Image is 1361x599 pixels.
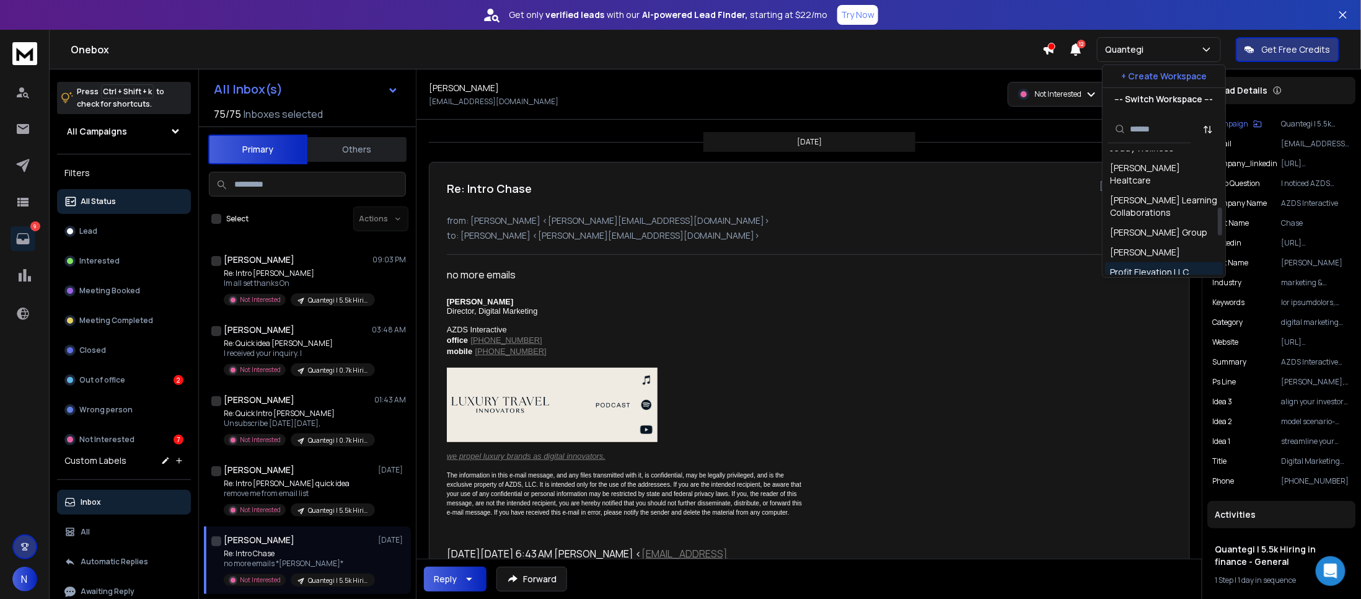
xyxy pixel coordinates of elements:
[308,366,368,375] p: Quantegi | 0.7k Hiring in finance - CEO CFO
[307,136,407,163] button: Others
[1215,575,1234,585] span: 1 Step
[1213,377,1236,387] p: Ps Line
[496,567,567,592] button: Forward
[240,365,281,375] p: Not Interested
[224,394,294,406] h1: [PERSON_NAME]
[57,219,191,244] button: Lead
[447,229,1172,242] p: to: [PERSON_NAME] <[PERSON_NAME][EMAIL_ADDRESS][DOMAIN_NAME]>
[642,9,747,21] strong: AI-powered Lead Finder,
[372,255,406,265] p: 09:03 PM
[1213,417,1233,427] p: Idea 2
[101,84,154,99] span: Ctrl + Shift + k
[204,77,408,102] button: All Inbox(s)
[1282,397,1351,407] p: align your investor readiness materials with clear metrics showing how your tech-driven solutions...
[1110,226,1207,239] div: [PERSON_NAME] Group
[81,497,101,507] p: Inbox
[596,402,630,407] img: podcast
[57,308,191,333] button: Meeting Completed
[447,180,532,197] h1: Re: Intro Chase
[81,197,116,206] p: All Status
[1213,317,1243,327] p: Category
[424,567,487,592] button: Reply
[79,375,125,385] p: Out of office
[635,393,658,417] img: Spotify
[57,278,191,303] button: Meeting Booked
[429,97,558,107] p: [EMAIL_ADDRESS][DOMAIN_NAME]
[11,226,35,251] a: 9
[1213,119,1249,129] p: Campaign
[635,417,658,442] img: YouTube
[174,375,183,385] div: 2
[1215,575,1349,585] div: |
[374,395,406,405] p: 01:43 AM
[224,409,372,419] p: Re: Quick Intro [PERSON_NAME]
[447,347,472,356] b: mobile
[240,505,281,515] p: Not Interested
[1110,266,1189,278] div: Profit Elevation LLC
[79,345,106,355] p: Closed
[12,567,37,592] button: N
[1208,501,1356,528] div: Activities
[224,278,372,288] p: Im all set thanks On
[447,335,468,345] b: office
[224,479,372,489] p: Re: Intro [PERSON_NAME] quick idea
[79,435,134,445] p: Not Interested
[1213,357,1247,367] p: Summary
[1213,238,1242,248] p: linkedin
[447,306,538,316] span: Director, Digital Marketing
[57,119,191,144] button: All Campaigns
[57,249,191,273] button: Interested
[226,214,249,224] label: Select
[1282,417,1351,427] p: model scenario-based forecasts incorporating seasonal trends and booking patterns so you can make...
[240,575,281,585] p: Not Interested
[1282,476,1351,486] p: [PHONE_NUMBER]
[1213,298,1245,308] p: Keywords
[64,455,126,467] h3: Custom Labels
[378,535,406,545] p: [DATE]
[57,368,191,393] button: Out of office2
[1213,179,1261,189] p: Intro Question
[1099,180,1172,192] p: [DATE] : 10:37 pm
[1282,119,1351,129] p: Quantegi | 5.5k Hiring in finance - General
[1115,93,1213,105] p: --- Switch Workspace ---
[1282,179,1351,189] p: I noticed AZDS Interactive's focus on creating immersive digital ecosystems for luxury hospitalit...
[1213,456,1227,466] p: title
[635,368,658,393] img: Music
[1213,337,1239,347] p: website
[1103,65,1225,87] button: + Create Workspace
[1110,162,1218,187] div: [PERSON_NAME] Healtcare
[797,137,822,147] p: [DATE]
[224,534,294,546] h1: [PERSON_NAME]
[1213,159,1278,169] p: company_linkedin
[1121,70,1207,82] p: + Create Workspace
[1196,117,1220,142] button: Sort by Sort A-Z
[372,325,406,335] p: 03:48 AM
[224,489,372,499] p: remove me from email list
[224,464,294,476] h1: [PERSON_NAME]
[1213,119,1262,129] button: Campaign
[1215,84,1268,97] p: Lead Details
[447,297,513,306] b: [PERSON_NAME]
[447,472,804,516] span: The information in this e-mail message, and any files transmitted with it, is confidential, may b...
[224,254,294,266] h1: [PERSON_NAME]
[1238,575,1297,585] span: 1 day in sequence
[224,419,372,428] p: Unsubscribe [DATE][DATE],
[57,549,191,574] button: Automatic Replies
[57,427,191,452] button: Not Interested7
[244,107,323,122] h3: Inboxes selected
[1213,278,1242,288] p: industry
[67,125,127,138] h1: All Campaigns
[224,324,294,336] h1: [PERSON_NAME]
[447,215,1172,227] p: from: [PERSON_NAME] <[PERSON_NAME][EMAIL_ADDRESS][DOMAIN_NAME]>
[308,436,368,445] p: Quantegi | 0.7k Hiring in finance - CEO CFO
[1282,159,1351,169] p: [URL][DOMAIN_NAME]
[1213,437,1231,446] p: Idea 1
[79,256,120,266] p: Interested
[1282,258,1351,268] p: [PERSON_NAME]
[1282,437,1351,446] p: streamline your financial reporting with customized dashboards that link marketing KPIs to revenu...
[1213,218,1249,228] p: First Name
[1215,543,1349,568] h1: Quantegi | 5.5k Hiring in finance - General
[77,86,164,110] p: Press to check for shortcuts.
